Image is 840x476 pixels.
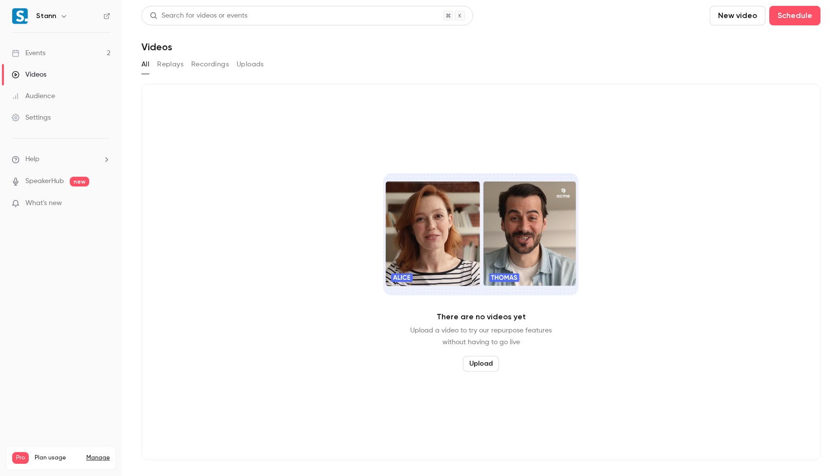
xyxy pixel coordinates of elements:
[141,6,820,470] section: Videos
[150,11,247,21] div: Search for videos or events
[12,70,46,80] div: Videos
[437,311,526,323] p: There are no videos yet
[12,113,51,123] div: Settings
[25,198,62,208] span: What's new
[86,454,110,462] a: Manage
[99,199,110,208] iframe: Noticeable Trigger
[12,8,28,24] img: Stann
[237,57,264,72] button: Uploads
[70,177,89,186] span: new
[141,57,149,72] button: All
[36,11,56,21] h6: Stann
[12,154,110,165] li: help-dropdown-opener
[769,6,820,25] button: Schedule
[191,57,229,72] button: Recordings
[141,41,172,53] h1: Videos
[710,6,765,25] button: New video
[12,48,45,58] div: Events
[157,57,183,72] button: Replays
[25,176,64,186] a: SpeakerHub
[25,154,40,165] span: Help
[35,454,80,462] span: Plan usage
[12,452,29,464] span: Pro
[410,325,552,348] p: Upload a video to try our repurpose features without having to go live
[463,356,499,372] button: Upload
[12,91,55,101] div: Audience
